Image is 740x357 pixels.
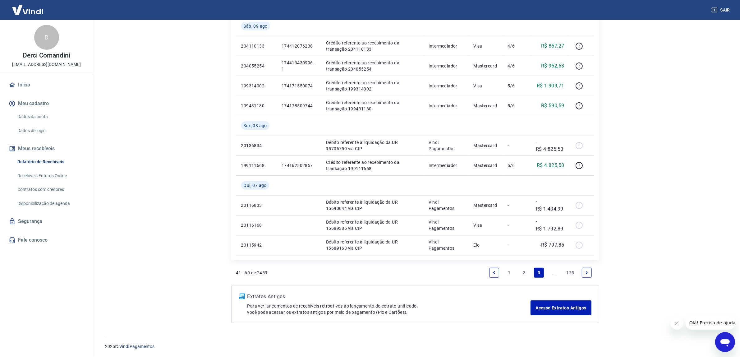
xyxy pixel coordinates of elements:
[7,142,85,155] button: Meus recebíveis
[326,199,419,211] p: Débito referente à liquidação da UR 15690044 via CIP
[326,100,419,112] p: Crédito referente ao recebimento da transação 199431180
[429,162,464,169] p: Intermediador
[429,139,464,152] p: Vindi Pagamentos
[326,139,419,152] p: Débito referente à liquidação da UR 15706750 via CIP
[473,222,498,228] p: Visa
[326,60,419,72] p: Crédito referente ao recebimento da transação 204055254
[241,222,272,228] p: 20116168
[536,138,564,153] p: -R$ 4.825,50
[508,162,526,169] p: 5/6
[686,316,735,330] iframe: Mensagem da empresa
[508,83,526,89] p: 5/6
[7,0,48,19] img: Vindi
[326,80,419,92] p: Crédito referente ao recebimento da transação 199314002
[282,60,316,72] p: 174413430996-1
[508,142,526,149] p: -
[537,82,564,90] p: R$ 1.909,71
[534,268,544,278] a: Page 3 is your current page
[326,239,419,251] p: Débito referente à liquidação da UR 15689163 via CIP
[241,83,272,89] p: 199314002
[536,218,564,233] p: -R$ 1.792,89
[715,332,735,352] iframe: Botão para abrir a janela de mensagens
[7,78,85,92] a: Início
[508,63,526,69] p: 4/6
[23,52,70,59] p: Derci Comandini
[541,102,564,109] p: R$ 590,59
[508,222,526,228] p: -
[326,159,419,172] p: Crédito referente ao recebimento da transação 199111668
[12,61,81,68] p: [EMAIL_ADDRESS][DOMAIN_NAME]
[244,23,268,29] span: Sáb, 09 ago
[326,219,419,231] p: Débito referente à liquidação da UR 15689386 via CIP
[15,124,85,137] a: Dados de login
[282,43,316,49] p: 174412076238
[504,268,514,278] a: Page 1
[473,162,498,169] p: Mastercard
[15,197,85,210] a: Disponibilização de agenda
[564,268,577,278] a: Page 123
[429,103,464,109] p: Intermediador
[489,268,499,278] a: Previous page
[4,4,52,9] span: Olá! Precisa de ajuda?
[541,62,564,70] p: R$ 952,63
[508,43,526,49] p: 4/6
[429,43,464,49] p: Intermediador
[536,198,564,213] p: -R$ 1.404,99
[241,43,272,49] p: 204110133
[239,294,245,299] img: ícone
[473,103,498,109] p: Mastercard
[241,242,272,248] p: 20115942
[7,233,85,247] a: Fale conosco
[34,25,59,50] div: D
[7,97,85,110] button: Meu cadastro
[241,142,272,149] p: 20136834
[282,83,316,89] p: 174171550074
[473,202,498,208] p: Mastercard
[247,293,531,300] p: Extratos Antigos
[247,303,531,315] p: Para ver lançamentos de recebíveis retroativos ao lançamento do extrato unificado, você pode aces...
[241,162,272,169] p: 199111668
[541,42,564,50] p: R$ 857,27
[429,83,464,89] p: Intermediador
[519,268,529,278] a: Page 2
[119,344,154,349] a: Vindi Pagamentos
[7,215,85,228] a: Segurança
[15,183,85,196] a: Contratos com credores
[429,199,464,211] p: Vindi Pagamentos
[508,103,526,109] p: 5/6
[429,239,464,251] p: Vindi Pagamentos
[15,155,85,168] a: Relatório de Recebíveis
[282,103,316,109] p: 174178509744
[508,242,526,248] p: -
[487,265,594,280] ul: Pagination
[549,268,559,278] a: Jump forward
[244,182,267,188] span: Qui, 07 ago
[241,202,272,208] p: 20116833
[473,242,498,248] p: Elo
[241,103,272,109] p: 199431180
[429,63,464,69] p: Intermediador
[473,63,498,69] p: Mastercard
[236,270,268,276] p: 41 - 60 de 2459
[537,162,564,169] p: R$ 4.825,50
[15,110,85,123] a: Dados da conta
[429,219,464,231] p: Vindi Pagamentos
[473,83,498,89] p: Visa
[241,63,272,69] p: 204055254
[671,317,683,330] iframe: Fechar mensagem
[244,123,267,129] span: Sex, 08 ago
[710,4,733,16] button: Sair
[282,162,316,169] p: 174162502857
[105,343,725,350] p: 2025 ©
[508,202,526,208] p: -
[473,142,498,149] p: Mastercard
[582,268,592,278] a: Next page
[326,40,419,52] p: Crédito referente ao recebimento da transação 204110133
[531,300,591,315] a: Acesse Extratos Antigos
[540,241,564,249] p: -R$ 797,85
[15,169,85,182] a: Recebíveis Futuros Online
[473,43,498,49] p: Visa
